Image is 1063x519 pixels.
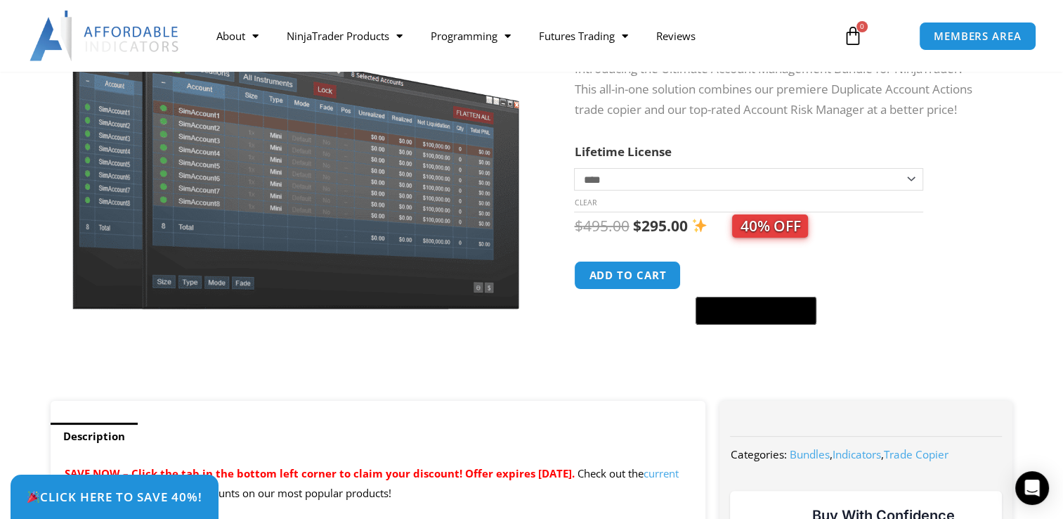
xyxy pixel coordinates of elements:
bdi: 295.00 [632,216,687,236]
nav: Menu [202,20,829,52]
a: About [202,20,272,52]
span: SAVE NOW – Click the tab in the bottom left corner to claim your discount! Offer expires [DATE]. [65,466,575,480]
iframe: Secure express checkout frame [693,259,819,293]
a: Description [51,423,138,450]
div: Open Intercom Messenger [1015,471,1049,505]
iframe: PayPal Message 1 [574,334,984,346]
a: 0 [822,15,884,56]
a: Clear options [574,198,596,207]
span: $ [574,216,582,236]
img: ✨ [692,218,707,233]
button: Buy with GPay [696,297,816,325]
a: Reviews [641,20,709,52]
img: LogoAI | Affordable Indicators – NinjaTrader [30,11,181,61]
span: 40% OFF [732,214,808,238]
span: 0 [856,21,868,32]
img: 🎉 [27,491,39,503]
a: MEMBERS AREA [919,22,1036,51]
label: Lifetime License [574,143,671,160]
span: Categories: [730,447,786,461]
a: Bundles [789,447,829,461]
a: Futures Trading [524,20,641,52]
span: , , [789,447,948,461]
a: Trade Copier [883,447,948,461]
a: Programming [416,20,524,52]
span: $ [632,216,641,236]
span: Click Here to save 40%! [27,491,202,503]
a: Indicators [832,447,880,461]
p: Introducing the Ultimate Account Management Bundle for NinjaTrader! This all-in-one solution comb... [574,59,984,120]
bdi: 495.00 [574,216,629,236]
p: Check out the page for other discounts on our most popular products! [65,464,692,504]
button: Add to cart [574,261,681,290]
span: MEMBERS AREA [934,31,1022,41]
a: 🎉Click Here to save 40%! [11,475,219,519]
a: NinjaTrader Products [272,20,416,52]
